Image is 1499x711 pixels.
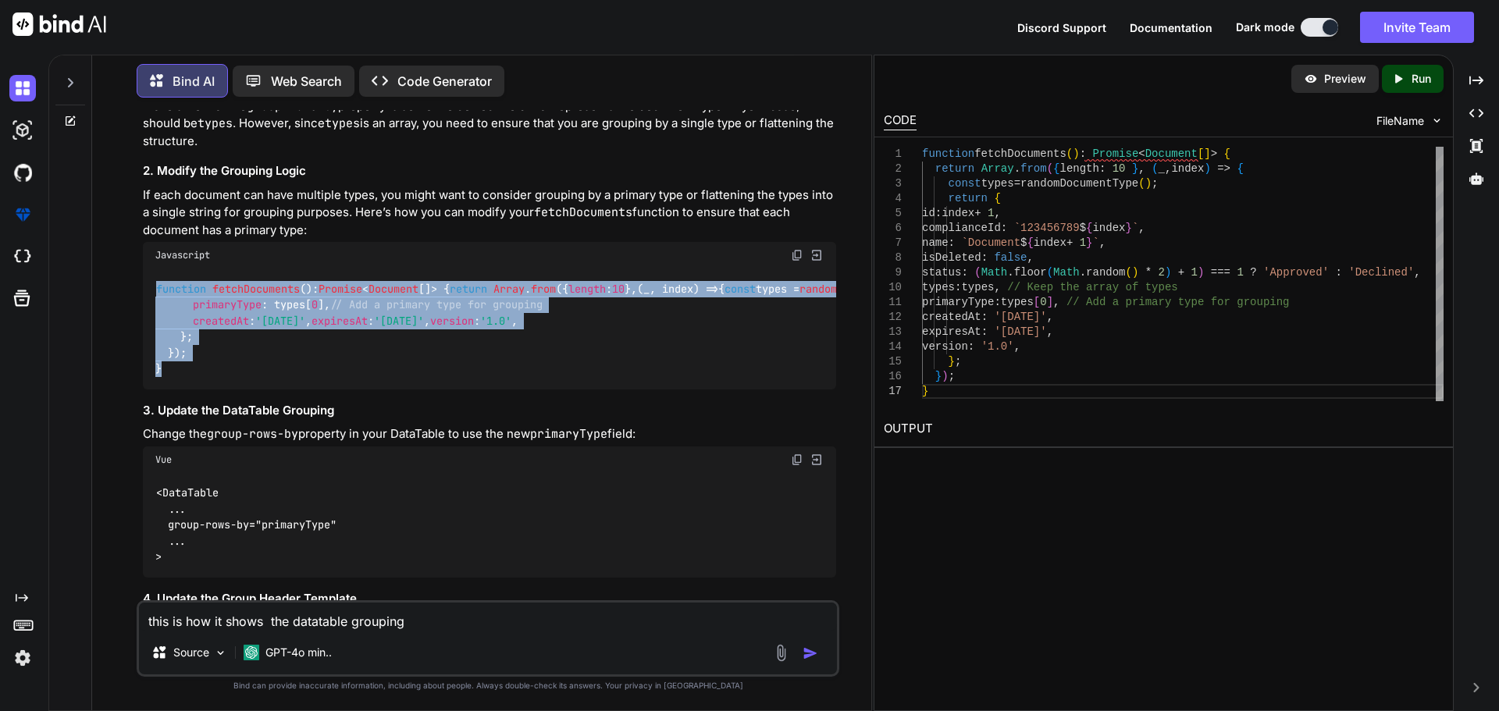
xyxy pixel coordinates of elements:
span: index [1034,236,1066,249]
span: return [450,282,487,296]
span: , [1053,296,1059,308]
button: Documentation [1130,20,1212,36]
span: '[DATE]' [994,311,1046,323]
span: status [922,266,961,279]
button: Invite Team [1360,12,1474,43]
span: index [1171,162,1204,175]
span: index [942,207,974,219]
span: '[DATE]' [374,314,424,328]
img: Open in Browser [810,248,824,262]
span: return [948,192,987,204]
div: 15 [884,354,902,369]
span: Array [981,162,1013,175]
span: { [1053,162,1059,175]
span: === [1210,266,1230,279]
span: length [1059,162,1098,175]
span: // Add a primary type for grouping [330,298,543,312]
div: 3 [884,176,902,191]
img: chevron down [1430,114,1444,127]
span: . [1079,266,1085,279]
span: ? [1250,266,1256,279]
span: from [531,282,556,296]
span: createdAt [193,314,249,328]
span: index [1092,222,1125,234]
code: types [198,116,233,131]
span: expiresAt [312,314,368,328]
span: } [948,355,954,368]
img: preview [1304,72,1318,86]
p: Change the property in your DataTable to use the new field: [143,425,836,443]
span: , [1414,266,1420,279]
span: randomDocumentType [1020,177,1138,190]
img: premium [9,201,36,228]
div: 6 [884,221,902,236]
span: primaryType [193,298,262,312]
span: > [1210,148,1216,160]
span: id [922,207,935,219]
span: 10 [1112,162,1125,175]
span: : [981,325,987,338]
span: ( [974,266,981,279]
p: Bind AI [173,72,215,91]
span: 0 [1040,296,1046,308]
span: 'Approved' [1263,266,1329,279]
span: 10 [612,282,625,296]
span: isDeleted [922,251,981,264]
span: ( [1066,148,1072,160]
span: , [1099,236,1106,249]
span: Document [369,282,418,296]
span: Math [981,266,1007,279]
span: : [967,340,974,353]
span: random [1086,266,1125,279]
span: fetchDocuments [974,148,1066,160]
span: length [568,282,606,296]
img: attachment [772,644,790,662]
span: } [1132,162,1138,175]
span: name [922,236,949,249]
span: `Document [961,236,1020,249]
img: copy [791,249,803,261]
div: 5 [884,206,902,221]
h2: OUTPUT [874,411,1453,447]
span: const [948,177,981,190]
p: GPT-4o min.. [265,645,332,660]
span: Math [1053,266,1080,279]
span: version [922,340,968,353]
span: false [994,251,1027,264]
p: If each document can have multiple types, you might want to consider grouping by a primary type o... [143,187,836,240]
span: Promise [1092,148,1138,160]
div: 7 [884,236,902,251]
img: settings [9,645,36,671]
span: Discord Support [1017,21,1106,34]
span: , [994,281,1000,293]
span: function [156,282,206,296]
span: '1.0' [981,340,1013,353]
div: 11 [884,295,902,310]
span: 1 [1237,266,1243,279]
div: 17 [884,384,902,399]
span: floor [1013,266,1046,279]
span: types [922,281,955,293]
span: ) [942,370,948,382]
span: ` [1132,222,1138,234]
img: darkAi-studio [9,117,36,144]
span: ) [1204,162,1210,175]
span: : [961,266,967,279]
span: _ [1158,162,1164,175]
code: fetchDocuments [534,204,632,220]
span: } [922,385,928,397]
h3: 2. Modify the Grouping Logic [143,162,836,180]
span: primaryType [922,296,994,308]
span: Documentation [1130,21,1212,34]
span: ) [1073,148,1079,160]
span: types [1000,296,1033,308]
span: + [1177,266,1184,279]
span: : [1079,148,1085,160]
h3: 3. Update the DataTable Grouping [143,402,836,420]
span: $ [1079,222,1085,234]
span: Document [1145,148,1197,160]
span: ; [1152,177,1158,190]
span: , [1165,162,1171,175]
span: { [1223,148,1230,160]
span: ) [1198,266,1204,279]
